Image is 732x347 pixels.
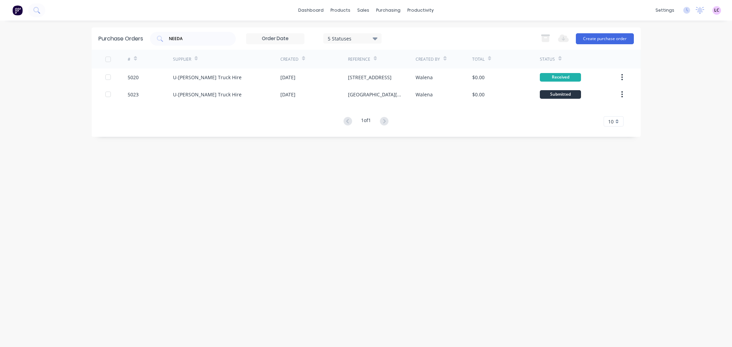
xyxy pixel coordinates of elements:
[327,5,354,15] div: products
[348,74,392,81] div: [STREET_ADDRESS]
[98,35,143,43] div: Purchase Orders
[540,90,581,99] div: Submitted
[328,35,377,42] div: 5 Statuses
[540,73,581,82] div: Received
[168,35,225,42] input: Search purchase orders...
[128,56,130,62] div: #
[416,91,433,98] div: Walena
[280,74,295,81] div: [DATE]
[416,74,433,81] div: Walena
[246,34,304,44] input: Order Date
[416,56,440,62] div: Created By
[361,117,371,127] div: 1 of 1
[373,5,404,15] div: purchasing
[128,74,139,81] div: 5020
[652,5,678,15] div: settings
[280,91,295,98] div: [DATE]
[173,91,242,98] div: U-[PERSON_NAME] Truck Hire
[354,5,373,15] div: sales
[295,5,327,15] a: dashboard
[472,91,485,98] div: $0.00
[404,5,437,15] div: productivity
[173,56,191,62] div: Supplier
[540,56,555,62] div: Status
[714,7,719,13] span: LC
[348,56,370,62] div: Reference
[348,91,402,98] div: [GEOGRAPHIC_DATA][PERSON_NAME]
[472,56,485,62] div: Total
[173,74,242,81] div: U-[PERSON_NAME] Truck Hire
[472,74,485,81] div: $0.00
[280,56,299,62] div: Created
[128,91,139,98] div: 5023
[576,33,634,44] button: Create purchase order
[12,5,23,15] img: Factory
[608,118,614,125] span: 10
